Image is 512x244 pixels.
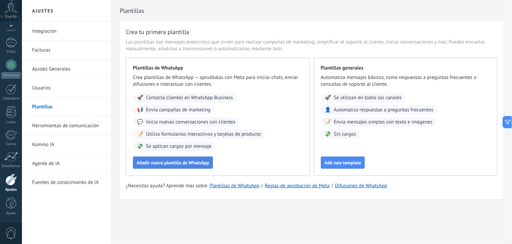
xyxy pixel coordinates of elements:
[325,107,331,113] span: 👤
[1,211,21,216] div: Ayuda
[22,60,111,79] li: Ajustes Generales
[1,50,21,54] div: Chats
[334,94,402,101] span: Se utilizan en todos los canales
[210,183,260,189] a: Plantillas de WhatsApp
[334,119,432,126] span: Envía mensajes simples con texto e imágenes
[120,4,504,18] h2: Plantillas
[321,74,491,88] span: Automatiza mensajes básicos, como respuestas a preguntas frecuentes o consultas de soporte al cli...
[22,79,111,98] li: Usuarios
[133,65,303,72] span: Plantillas de WhatsApp
[32,60,104,79] a: Ajustes Generales
[32,154,104,173] a: Agente de IA
[325,119,331,126] span: 📝
[126,183,208,189] span: ¿Necesitas ayuda? Aprende más sobre
[32,41,104,60] a: Facturas
[1,72,21,79] div: WhatsApp
[1,97,21,101] div: Calendario
[334,131,356,138] span: Sin cargos
[146,107,211,113] span: Envía campañas de marketing
[137,131,143,138] span: 📝
[137,119,143,126] span: 💬
[22,173,111,192] li: Fuentes de conocimiento de IA
[5,15,17,19] span: Cuenta
[32,22,104,41] a: Integración
[325,94,331,101] span: 🚀
[321,65,491,72] span: Plantillas generales
[325,131,331,138] span: 💸
[265,183,330,189] a: Reglas de aprobación de Meta
[32,173,104,192] a: Fuentes de conocimiento de IA
[146,119,236,126] span: Inicia nuevas conversaciones con clientes
[137,160,209,165] span: Añadir nueva plantilla de WhatsApp
[321,157,365,169] button: Add new template
[126,28,189,36] h3: Crea tu primera plantilla
[22,154,111,173] li: Agente de IA
[32,135,104,154] a: Kommo IA
[335,183,387,189] a: Difusiones de WhatsApp
[22,135,111,154] li: Kommo IA
[126,39,497,52] span: Las plantillas son mensajes preescritos que sirven para realizar campañas de marketing, simplific...
[1,188,21,192] div: Ajustes
[22,98,111,116] li: Plantillas
[146,131,261,138] span: Utiliza formularios interactivos y tarjetas de producto
[133,74,303,88] span: Crea plantillas de WhatsApp — apruébalas con Meta para iniciar chats, enviar difusiones e interac...
[325,160,361,165] span: Add new template
[133,157,213,169] button: Añadir nueva plantilla de WhatsApp
[1,164,21,168] div: Estadísticas
[1,120,21,125] div: Listas
[137,107,143,113] span: 📢
[22,41,111,60] li: Facturas
[22,22,111,41] li: Integración
[146,143,212,150] span: Se aplican cargos por mensaje
[137,94,143,101] span: 🚀
[146,94,233,101] span: Contacta clientes en WhatsApp Business
[126,183,497,189] div: | |
[1,142,21,146] div: Correo
[32,116,104,135] a: Herramientas de comunicación
[22,116,111,135] li: Herramientas de comunicación
[137,143,143,150] span: 💸
[32,98,104,116] a: Plantillas
[32,79,104,98] a: Usuarios
[334,107,433,113] span: Automatiza respuestas a preguntas frecuentes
